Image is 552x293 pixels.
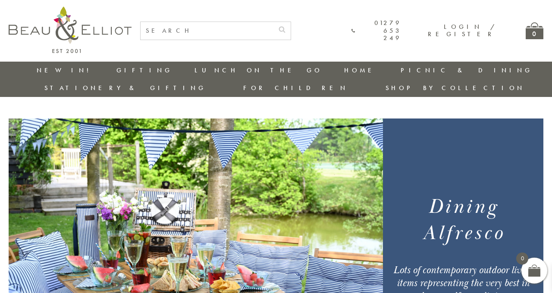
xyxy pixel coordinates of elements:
a: Home [344,66,379,75]
a: Stationery & Gifting [44,84,206,92]
img: logo [9,6,132,53]
a: Picnic & Dining [401,66,533,75]
a: 01279 653 249 [351,19,401,42]
span: 0 [516,252,528,265]
a: New in! [37,66,94,75]
a: For Children [243,84,348,92]
a: Lunch On The Go [194,66,322,75]
a: Gifting [116,66,172,75]
h1: Dining Alfresco [391,194,536,246]
input: SEARCH [141,22,273,40]
a: 0 [526,22,543,39]
a: Shop by collection [386,84,525,92]
a: Login / Register [428,22,496,38]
